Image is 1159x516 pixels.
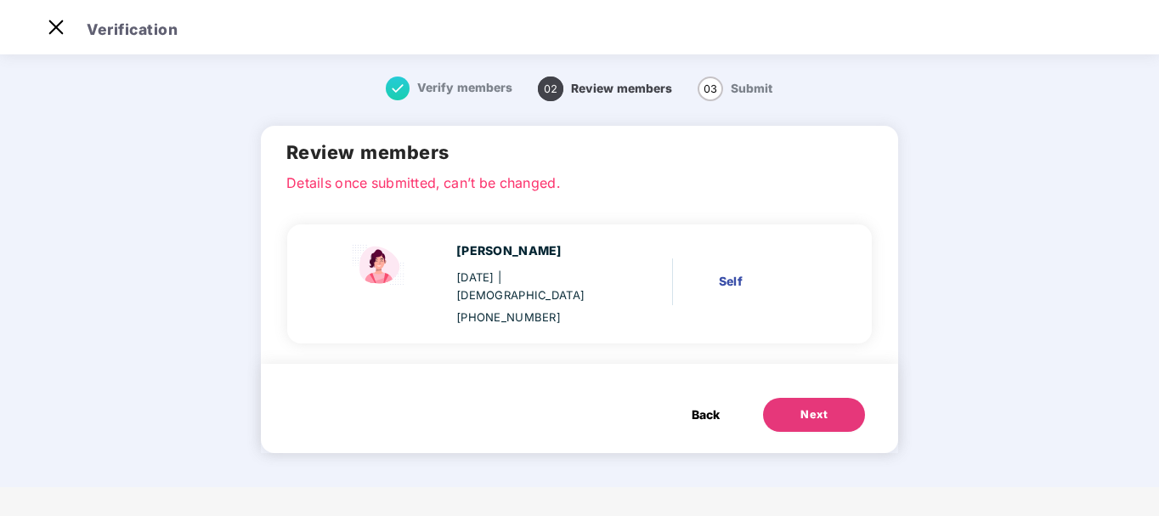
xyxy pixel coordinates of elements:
[763,398,865,432] button: Next
[456,241,613,260] div: [PERSON_NAME]
[417,81,512,94] span: Verify members
[571,82,672,95] span: Review members
[675,398,737,432] button: Back
[719,272,822,291] div: Self
[456,309,613,326] div: [PHONE_NUMBER]
[692,405,720,424] span: Back
[456,270,585,302] span: | [DEMOGRAPHIC_DATA]
[286,173,873,188] p: Details once submitted, can’t be changed.
[800,406,828,423] div: Next
[538,77,563,101] span: 02
[698,77,723,101] span: 03
[286,139,873,167] h2: Review members
[346,241,414,289] img: svg+xml;base64,PHN2ZyBpZD0iU3BvdXNlX2ljb24iIHhtbG5zPSJodHRwOi8vd3d3LnczLm9yZy8yMDAwL3N2ZyIgd2lkdG...
[731,82,772,95] span: Submit
[456,269,613,303] div: [DATE]
[386,77,410,100] img: svg+xml;base64,PHN2ZyB4bWxucz0iaHR0cDovL3d3dy53My5vcmcvMjAwMC9zdmciIHdpZHRoPSIxNiIgaGVpZ2h0PSIxNi...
